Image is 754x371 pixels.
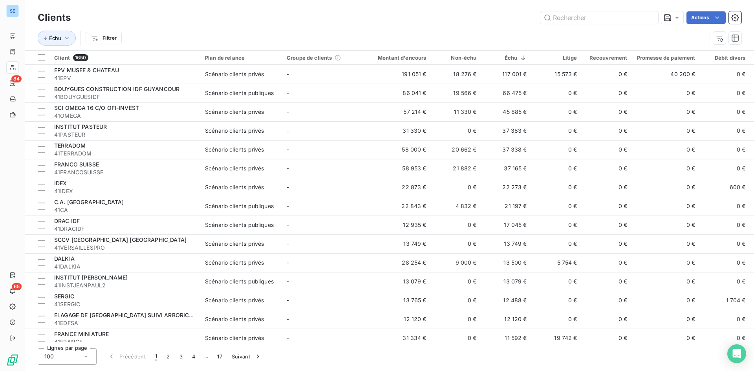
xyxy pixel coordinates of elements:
div: Scénario clients publiques [205,202,274,210]
span: INSTITUT PASTEUR [54,123,107,130]
span: 41EDFSA [54,319,196,327]
td: 5 754 € [532,253,582,272]
span: 84 [11,75,22,82]
span: EPV MUSEE & CHATEAU [54,67,119,73]
div: Scénario clients privés [205,164,264,172]
td: 0 € [431,121,481,140]
td: 0 € [582,329,632,347]
span: 100 [44,353,54,360]
span: C.A. [GEOGRAPHIC_DATA] [54,199,124,205]
td: 0 € [582,234,632,253]
td: 0 € [431,178,481,197]
td: 13 079 € [481,272,532,291]
span: 41FRANCOSUISSE [54,168,196,176]
td: 58 953 € [364,159,431,178]
td: 12 120 € [364,310,431,329]
td: 22 273 € [481,178,532,197]
td: 37 165 € [481,159,532,178]
td: 9 000 € [431,253,481,272]
td: 0 € [700,65,750,84]
td: 21 882 € [431,159,481,178]
span: 41IDEX [54,187,196,195]
span: Échu [49,35,61,41]
h3: Clients [38,11,71,25]
span: SERGIC [54,293,74,300]
div: Scénario clients publiques [205,221,274,229]
td: 0 € [632,121,700,140]
div: Recouvrement [587,55,628,61]
span: 41CA [54,206,196,214]
td: 0 € [532,234,582,253]
td: 0 € [431,234,481,253]
td: 0 € [532,102,582,121]
span: TERRADOM [54,142,86,149]
span: BOUYGUES CONSTRUCTION IDF GUYANCOUR [54,86,179,92]
td: 57 214 € [364,102,431,121]
td: 0 € [700,197,750,216]
td: 17 045 € [481,216,532,234]
span: - [287,184,289,190]
td: 0 € [582,102,632,121]
span: - [287,240,289,247]
td: 0 € [700,140,750,159]
button: 2 [162,348,174,365]
input: Rechercher [540,11,658,24]
div: Scénario clients privés [205,240,264,248]
span: FRANCE MINIATURE [54,331,109,337]
span: FRANCO SUISSE [54,161,99,168]
td: 0 € [700,329,750,347]
span: - [287,334,289,341]
td: 0 € [582,84,632,102]
div: Scénario clients publiques [205,278,274,285]
div: Scénario clients privés [205,70,264,78]
td: 0 € [700,121,750,140]
td: 0 € [632,140,700,159]
td: 37 383 € [481,121,532,140]
td: 0 € [632,102,700,121]
td: 0 € [431,329,481,347]
td: 0 € [582,253,632,272]
td: 0 € [431,310,481,329]
td: 0 € [532,140,582,159]
td: 0 € [582,197,632,216]
td: 0 € [700,216,750,234]
td: 13 749 € [364,234,431,253]
span: … [200,350,212,363]
div: Scénario clients privés [205,296,264,304]
td: 0 € [632,329,700,347]
td: 0 € [532,197,582,216]
div: Scénario clients privés [205,127,264,135]
td: 0 € [632,159,700,178]
div: Plan de relance [205,55,277,61]
span: - [287,316,289,322]
td: 20 662 € [431,140,481,159]
span: 41DRACIDF [54,225,196,233]
span: ELAGAGE DE [GEOGRAPHIC_DATA] SUIVI ARBORICOLE [54,312,200,318]
span: 41VERSAILLESPRO [54,244,196,252]
td: 86 041 € [364,84,431,102]
td: 21 197 € [481,197,532,216]
td: 0 € [582,310,632,329]
td: 0 € [431,272,481,291]
td: 4 832 € [431,197,481,216]
td: 0 € [532,178,582,197]
span: Client [54,55,70,61]
td: 19 742 € [532,329,582,347]
span: 41BOUYGUESIDF [54,93,196,101]
div: Scénario clients publiques [205,89,274,97]
button: Suivant [227,348,267,365]
td: 117 001 € [481,65,532,84]
td: 0 € [431,216,481,234]
span: 1650 [73,54,88,61]
td: 1 704 € [700,291,750,310]
td: 0 € [582,291,632,310]
div: Scénario clients privés [205,315,264,323]
span: IDEX [54,180,67,186]
div: Scénario clients privés [205,146,264,154]
span: 41FRANCE [54,338,196,346]
span: 41DALKIA [54,263,196,270]
td: 12 488 € [481,291,532,310]
td: 0 € [582,159,632,178]
td: 0 € [582,216,632,234]
td: 0 € [632,178,700,197]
